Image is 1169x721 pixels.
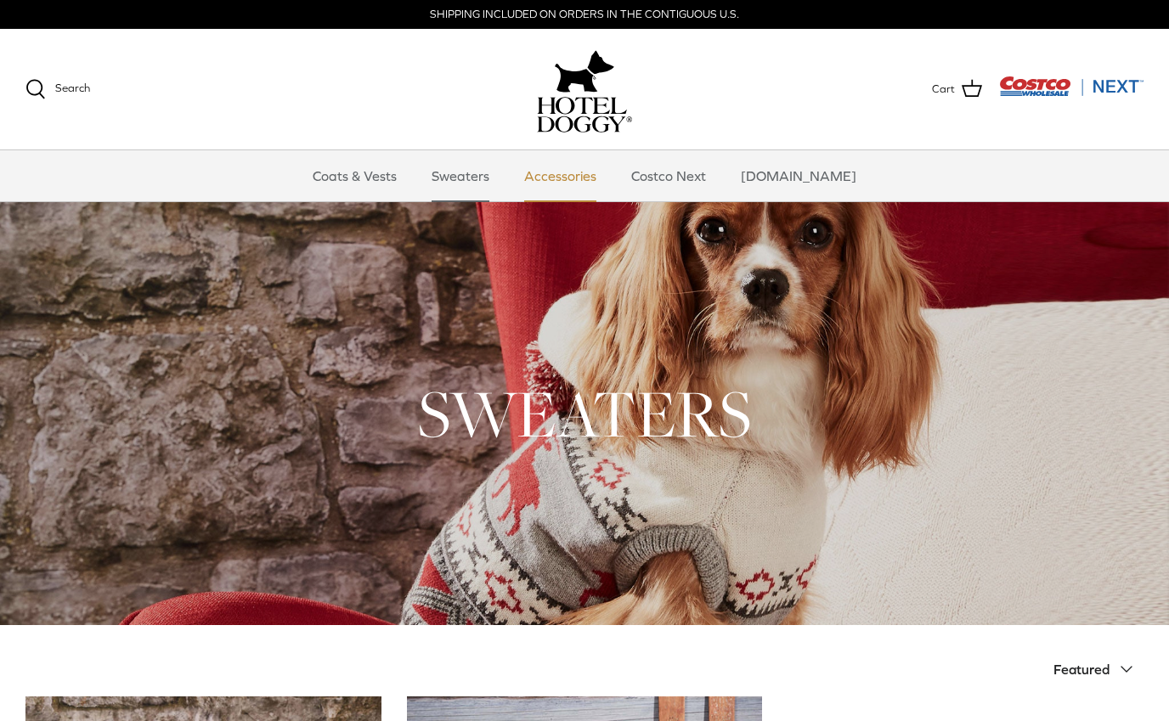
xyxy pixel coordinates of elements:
a: [DOMAIN_NAME] [726,150,872,201]
span: Search [55,82,90,94]
a: Costco Next [616,150,721,201]
img: hoteldoggy.com [555,46,614,97]
a: Sweaters [416,150,505,201]
button: Featured [1053,651,1144,688]
a: Search [25,79,90,99]
a: Coats & Vests [297,150,412,201]
a: Accessories [509,150,612,201]
a: hoteldoggy.com hoteldoggycom [537,46,632,132]
h1: SWEATERS [25,372,1144,455]
img: hoteldoggycom [537,97,632,132]
img: Costco Next [999,76,1144,97]
a: Visit Costco Next [999,87,1144,99]
a: Cart [932,78,982,100]
span: Cart [932,81,955,99]
span: Featured [1053,662,1110,677]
